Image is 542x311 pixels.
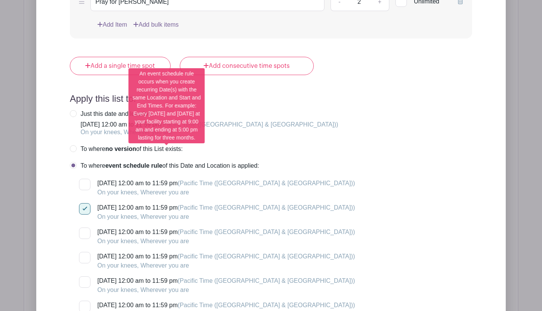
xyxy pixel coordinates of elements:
[180,57,314,75] a: Add consecutive time spots
[133,20,179,29] a: Add bulk items
[97,237,355,246] div: On your knees, Wherever you are
[97,276,355,295] div: [DATE] 12:00 am to 11:59 pm
[177,204,355,211] span: (Pacific Time ([GEOGRAPHIC_DATA] & [GEOGRAPHIC_DATA]))
[97,228,355,246] div: [DATE] 12:00 am to 11:59 pm
[97,179,355,197] div: [DATE] 12:00 am to 11:59 pm
[105,146,136,152] strong: no version
[70,57,171,75] a: Add a single time spot
[177,277,355,284] span: (Pacific Time ([GEOGRAPHIC_DATA] & [GEOGRAPHIC_DATA]))
[105,162,162,169] strong: event schedule rule
[97,188,355,197] div: On your knees, Wherever you are
[97,285,355,295] div: On your knees, Wherever you are
[81,128,338,136] div: On your knees, Wherever you are
[161,121,338,128] span: (Pacific Time ([GEOGRAPHIC_DATA] & [GEOGRAPHIC_DATA]))
[129,68,205,143] div: An event schedule rule occurs when you create recurring Date(s) with the same Location and Start ...
[81,110,338,118] div: Just this date and location
[177,229,355,235] span: (Pacific Time ([GEOGRAPHIC_DATA] & [GEOGRAPHIC_DATA]))
[97,212,355,221] div: On your knees, Wherever you are
[70,162,259,170] label: To where of this Date and Location is applied:
[177,302,355,308] span: (Pacific Time ([GEOGRAPHIC_DATA] & [GEOGRAPHIC_DATA]))
[70,93,472,104] h4: Apply this list to:
[97,252,355,270] div: [DATE] 12:00 am to 11:59 pm
[177,253,355,260] span: (Pacific Time ([GEOGRAPHIC_DATA] & [GEOGRAPHIC_DATA]))
[70,145,183,153] label: To where of this List exists:
[97,261,355,270] div: On your knees, Wherever you are
[97,20,127,29] a: Add Item
[177,180,355,186] span: (Pacific Time ([GEOGRAPHIC_DATA] & [GEOGRAPHIC_DATA]))
[70,110,338,136] label: [DATE] 12:00 am to 11:59 pm
[97,203,355,221] div: [DATE] 12:00 am to 11:59 pm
